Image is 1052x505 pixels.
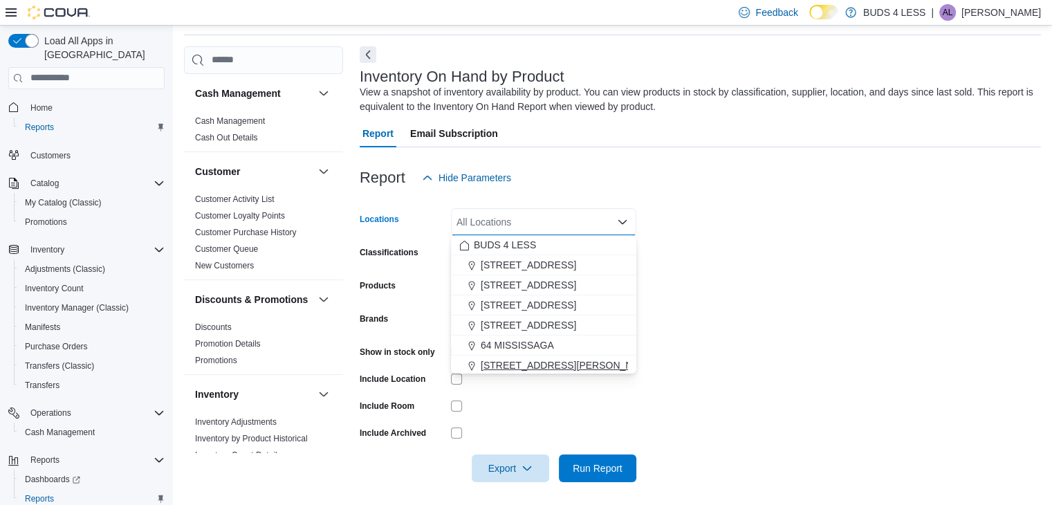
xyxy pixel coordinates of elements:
button: Cash Management [195,86,313,100]
label: Classifications [360,247,418,258]
a: Transfers [19,377,65,394]
label: Include Room [360,401,414,412]
label: Include Location [360,374,425,385]
p: | [931,4,934,21]
input: Dark Mode [809,5,838,19]
span: My Catalog (Classic) [25,197,102,208]
a: Customers [25,147,76,164]
button: Export [472,454,549,482]
span: Inventory Adjustments [195,416,277,428]
span: [STREET_ADDRESS] [481,278,576,292]
p: BUDS 4 LESS [863,4,925,21]
span: Customers [25,147,165,164]
a: Cash Management [195,116,265,126]
a: Inventory Adjustments [195,417,277,427]
label: Locations [360,214,399,225]
span: 64 MISSISSAGA [481,338,554,352]
span: Customer Purchase History [195,227,297,238]
button: Discounts & Promotions [315,291,332,308]
button: Run Report [559,454,636,482]
button: Next [360,46,376,63]
button: Hide Parameters [416,164,517,192]
a: My Catalog (Classic) [19,194,107,211]
button: [STREET_ADDRESS] [451,295,636,315]
span: Manifests [19,319,165,336]
button: Manifests [14,318,170,337]
button: [STREET_ADDRESS] [451,275,636,295]
button: Transfers (Classic) [14,356,170,376]
span: Home [25,99,165,116]
span: Cash Management [19,424,165,441]
label: Products [360,280,396,291]
span: Purchase Orders [19,338,165,355]
span: Purchase Orders [25,341,88,352]
img: Cova [28,6,90,19]
span: Promotions [19,214,165,230]
span: Transfers [25,380,59,391]
a: Adjustments (Classic) [19,261,111,277]
span: Inventory Manager (Classic) [19,300,165,316]
button: Catalog [25,175,64,192]
span: [STREET_ADDRESS] [481,258,576,272]
button: [STREET_ADDRESS] [451,315,636,336]
span: Inventory Count [25,283,84,294]
span: Inventory [25,241,165,258]
a: Cash Out Details [195,133,258,143]
span: Reports [19,119,165,136]
button: Inventory [25,241,70,258]
button: My Catalog (Classic) [14,193,170,212]
button: Cash Management [14,423,170,442]
button: Operations [3,403,170,423]
div: Amber LaRoque [939,4,956,21]
span: Customer Loyalty Points [195,210,285,221]
span: Promotions [25,217,67,228]
a: Customer Queue [195,244,258,254]
button: [STREET_ADDRESS][PERSON_NAME] [451,356,636,376]
button: Adjustments (Classic) [14,259,170,279]
span: Promotion Details [195,338,261,349]
button: Inventory [3,240,170,259]
span: Operations [25,405,165,421]
button: 64 MISSISSAGA [451,336,636,356]
span: Customer Activity List [195,194,275,205]
span: Transfers (Classic) [19,358,165,374]
h3: Customer [195,165,240,178]
span: Reports [30,454,59,466]
span: Customers [30,150,71,161]
span: [STREET_ADDRESS] [481,318,576,332]
a: Dashboards [19,471,86,488]
span: Cash Management [25,427,95,438]
span: Inventory Count [19,280,165,297]
button: Inventory [195,387,313,401]
a: Promotions [195,356,237,365]
button: Transfers [14,376,170,395]
span: Inventory Count Details [195,450,282,461]
a: Purchase Orders [19,338,93,355]
label: Brands [360,313,388,324]
a: Cash Management [19,424,100,441]
button: Customer [195,165,313,178]
a: Home [25,100,58,116]
span: [STREET_ADDRESS] [481,298,576,312]
span: Manifests [25,322,60,333]
div: View a snapshot of inventory availability by product. You can view products in stock by classific... [360,85,1034,114]
button: Home [3,98,170,118]
a: Inventory by Product Historical [195,434,308,443]
span: Home [30,102,53,113]
span: Transfers [19,377,165,394]
span: Feedback [755,6,797,19]
button: Operations [25,405,77,421]
button: Inventory Count [14,279,170,298]
span: Operations [30,407,71,419]
a: Discounts [195,322,232,332]
a: New Customers [195,261,254,270]
span: Email Subscription [410,120,498,147]
a: Customer Activity List [195,194,275,204]
span: Discounts [195,322,232,333]
span: Customer Queue [195,244,258,255]
div: Cash Management [184,113,343,151]
span: Dark Mode [809,19,810,20]
a: Customer Purchase History [195,228,297,237]
a: Inventory Count Details [195,450,282,460]
span: BUDS 4 LESS [474,238,536,252]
